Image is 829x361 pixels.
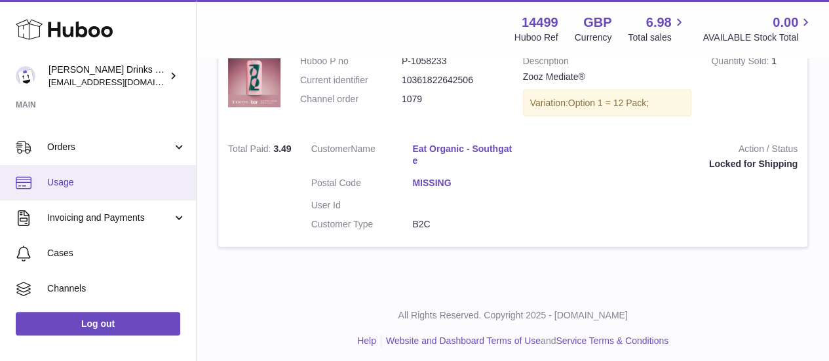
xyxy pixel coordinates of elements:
span: [EMAIL_ADDRESS][DOMAIN_NAME] [48,77,193,87]
span: Channels [47,282,186,295]
dt: Current identifier [300,74,402,86]
span: AVAILABLE Stock Total [703,31,813,44]
a: Eat Organic - Southgate [412,143,514,168]
dd: 1079 [402,93,503,105]
span: Total sales [628,31,686,44]
a: 6.98 Total sales [628,14,686,44]
p: All Rights Reserved. Copyright 2025 - [DOMAIN_NAME] [207,309,819,322]
dd: P-1058233 [402,55,503,67]
dd: 10361822642506 [402,74,503,86]
a: MISSING [412,177,514,189]
div: Zooz Mediate® [523,71,692,83]
dt: Customer Type [311,218,413,231]
a: Service Terms & Conditions [556,335,668,346]
dd: B2C [412,218,514,231]
span: 0.00 [773,14,798,31]
div: Locked for Shipping [533,158,798,170]
strong: Quantity Sold [711,56,771,69]
td: 1 [701,45,807,133]
span: Option 1 = 12 Pack; [568,98,649,108]
a: Website and Dashboard Terms of Use [386,335,541,346]
a: Help [357,335,376,346]
span: Invoicing and Payments [47,212,172,224]
img: internalAdmin-14499@internal.huboo.com [16,66,35,86]
strong: Description [523,55,692,71]
span: 3.49 [273,143,291,154]
dt: Postal Code [311,177,413,193]
li: and [381,335,668,347]
div: Currency [575,31,612,44]
dt: Channel order [300,93,402,105]
span: Usage [47,176,186,189]
dt: Huboo P no [300,55,402,67]
span: Customer [311,143,351,154]
img: MEDIATE_1_68be7b9d-234d-4eb2-b0ee-639b03038b08.png [228,55,280,107]
strong: 14499 [522,14,558,31]
a: 0.00 AVAILABLE Stock Total [703,14,813,44]
div: Variation: [523,90,692,117]
div: [PERSON_NAME] Drinks LTD (t/a Zooz) [48,64,166,88]
div: Huboo Ref [514,31,558,44]
a: Log out [16,312,180,335]
dt: User Id [311,199,413,212]
strong: Action / Status [533,143,798,159]
strong: Total Paid [228,143,273,157]
strong: GBP [583,14,611,31]
span: Cases [47,247,186,259]
span: 6.98 [646,14,672,31]
dt: Name [311,143,413,171]
span: Orders [47,141,172,153]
